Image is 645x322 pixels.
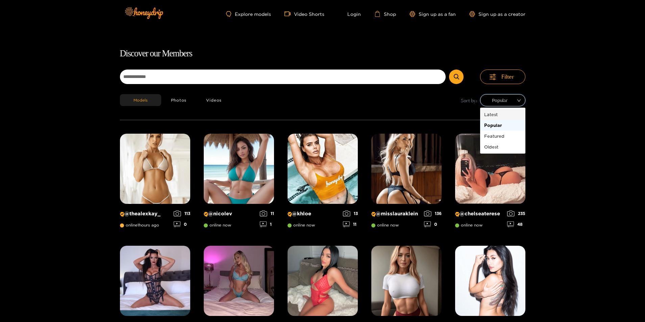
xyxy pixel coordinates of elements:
[374,11,396,17] a: Shop
[204,134,274,232] a: Creator Profile Image: nicolev@nicolevonline now111
[120,134,190,232] a: Creator Profile Image: thealexkay_@thealexkay_online1hours ago1130
[174,211,190,216] div: 113
[288,246,358,316] img: Creator Profile Image: yourwildfantasyy69
[485,95,520,105] span: Popular
[455,134,525,232] a: Creator Profile Image: chelseaterese@chelseatereseonline now23548
[455,246,525,316] img: Creator Profile Image: dancingqueen
[480,94,525,106] div: sort
[288,211,340,217] p: @ khloe
[371,134,442,204] img: Creator Profile Image: misslauraklein
[204,223,231,227] span: online now
[371,134,442,232] a: Creator Profile Image: misslauraklein@misslaurakleinonline now1360
[284,11,294,17] span: video-camera
[424,221,442,227] div: 0
[424,211,442,216] div: 136
[484,111,521,118] div: Latest
[174,221,190,227] div: 0
[260,221,274,227] div: 1
[507,211,525,216] div: 235
[338,11,361,17] a: Login
[410,11,456,17] a: Sign up as a fan
[480,109,525,120] div: Latest
[284,11,324,17] a: Video Shorts
[480,70,525,84] button: Filter
[196,94,231,106] button: Videos
[371,223,399,227] span: online now
[469,11,525,17] a: Sign up as a creator
[120,47,525,61] h1: Discover our Members
[120,134,190,204] img: Creator Profile Image: thealexkay_
[204,134,274,204] img: Creator Profile Image: nicolev
[288,134,358,204] img: Creator Profile Image: khloe
[288,223,315,227] span: online now
[371,211,421,217] p: @ misslauraklein
[120,211,170,217] p: @ thealexkay_
[343,211,358,216] div: 13
[120,246,190,316] img: Creator Profile Image: sachasworlds
[260,211,274,216] div: 11
[455,223,482,227] span: online now
[120,223,159,227] span: online 1 hours ago
[449,70,464,84] button: Submit Search
[484,122,521,129] div: Popular
[371,246,442,316] img: Creator Profile Image: michelle
[484,143,521,151] div: Oldest
[226,11,271,17] a: Explore models
[480,120,525,131] div: Popular
[343,221,358,227] div: 11
[507,221,525,227] div: 48
[484,132,521,140] div: Featured
[455,134,525,204] img: Creator Profile Image: chelseaterese
[204,246,274,316] img: Creator Profile Image: thesarahbetz
[455,211,504,217] p: @ chelseaterese
[204,211,256,217] p: @ nicolev
[480,131,525,141] div: Featured
[501,73,514,81] span: Filter
[161,94,197,106] button: Photos
[461,97,477,104] span: Sort by:
[288,134,358,232] a: Creator Profile Image: khloe@khloeonline now1311
[120,94,161,106] button: Models
[480,141,525,152] div: Oldest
